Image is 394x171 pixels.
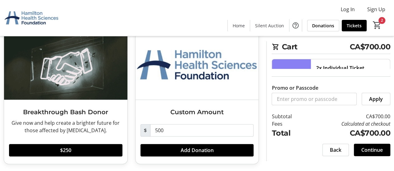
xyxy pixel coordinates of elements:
[272,93,357,105] input: Enter promo or passcode
[180,146,213,154] span: Add Donation
[9,144,122,156] button: $250
[140,124,150,137] span: $
[349,41,390,52] span: CA$700.00
[9,119,122,134] div: Give now and help create a brighter future for those affected by [MEDICAL_DATA].
[312,22,334,29] span: Donations
[140,144,254,156] button: Add Donation
[228,20,250,31] a: Home
[233,22,245,29] span: Home
[272,113,306,120] td: Subtotal
[306,113,390,120] td: CA$700.00
[354,144,390,156] button: Continue
[9,107,122,117] h3: Breakthrough Bash Donor
[306,120,390,128] td: Calculated at checkout
[316,64,364,72] div: 2x Individual Ticket
[255,22,284,29] span: Silent Auction
[140,107,254,117] h3: Custom Amount
[306,128,390,139] td: CA$700.00
[322,144,349,156] button: Back
[272,128,306,139] td: Total
[362,4,390,14] button: Sign Up
[362,93,390,105] button: Apply
[361,146,383,154] span: Continue
[341,6,355,13] span: Log In
[369,95,383,103] span: Apply
[372,20,383,31] button: Cart
[272,41,390,54] h2: Cart
[4,30,127,100] img: Breakthrough Bash Donor
[272,120,306,128] td: Fees
[336,4,360,14] button: Log In
[367,6,385,13] span: Sign Up
[330,146,341,154] span: Back
[150,124,254,137] input: Donation Amount
[272,84,318,92] label: Promo or Passcode
[60,146,71,154] span: $250
[135,30,259,100] img: Custom Amount
[307,20,339,31] a: Donations
[347,22,362,29] span: Tickets
[289,19,302,32] button: Help
[250,20,289,31] a: Silent Auction
[342,20,367,31] a: Tickets
[4,2,59,34] img: Hamilton Health Sciences Foundation's Logo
